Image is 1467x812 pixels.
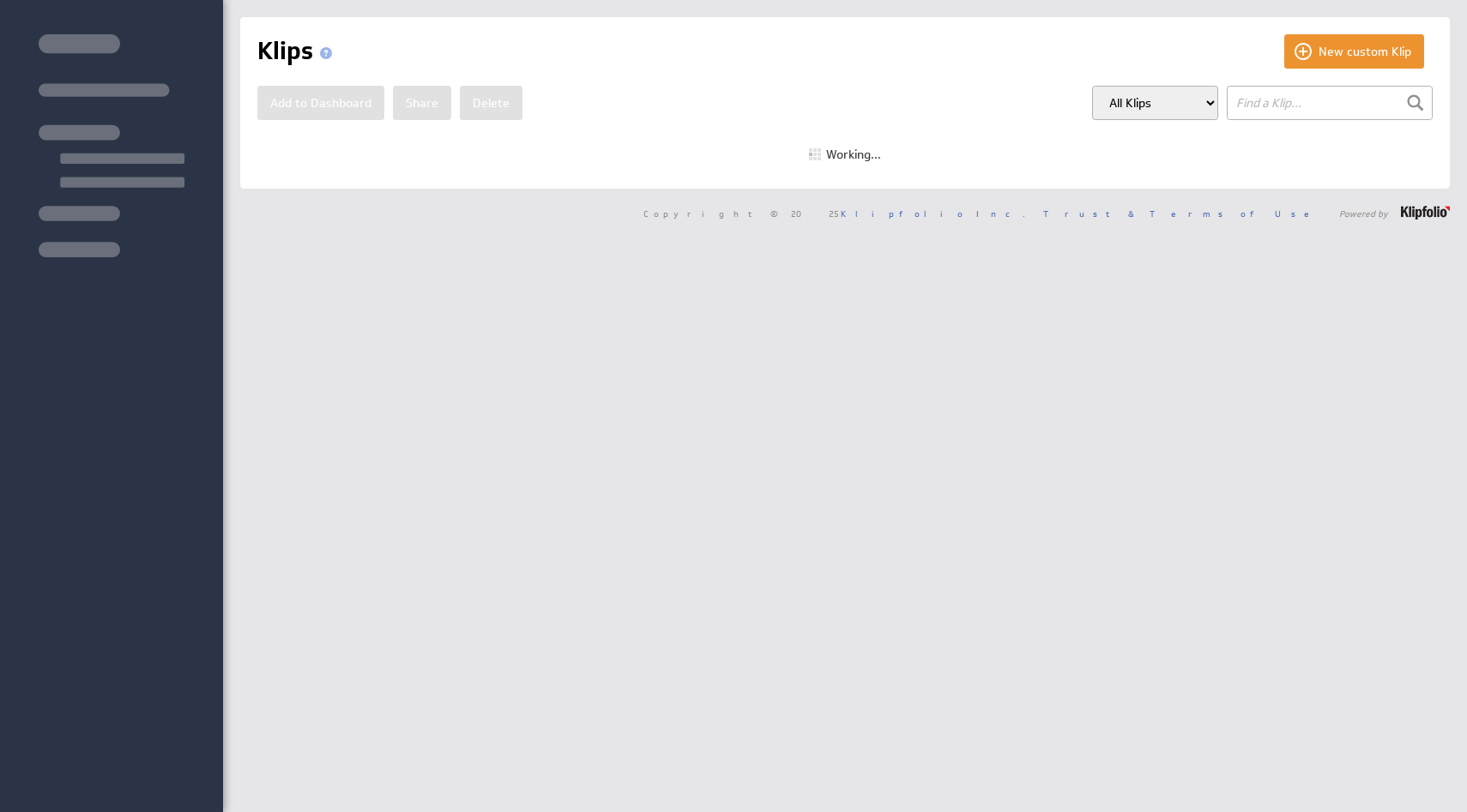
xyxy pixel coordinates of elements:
[1339,209,1388,218] span: Powered by
[257,86,384,120] button: Add to Dashboard
[1043,208,1321,220] a: Trust & Terms of Use
[393,86,451,120] button: Share
[39,34,184,257] img: skeleton-sidenav.svg
[257,34,339,69] h1: Klips
[1401,206,1450,220] img: logo-footer.png
[841,208,1025,220] a: Klipfolio Inc.
[809,148,881,160] div: Working...
[1227,86,1433,120] input: Find a Klip...
[460,86,522,120] button: Delete
[643,209,1025,218] span: Copyright © 2025
[1284,34,1424,69] button: New custom Klip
